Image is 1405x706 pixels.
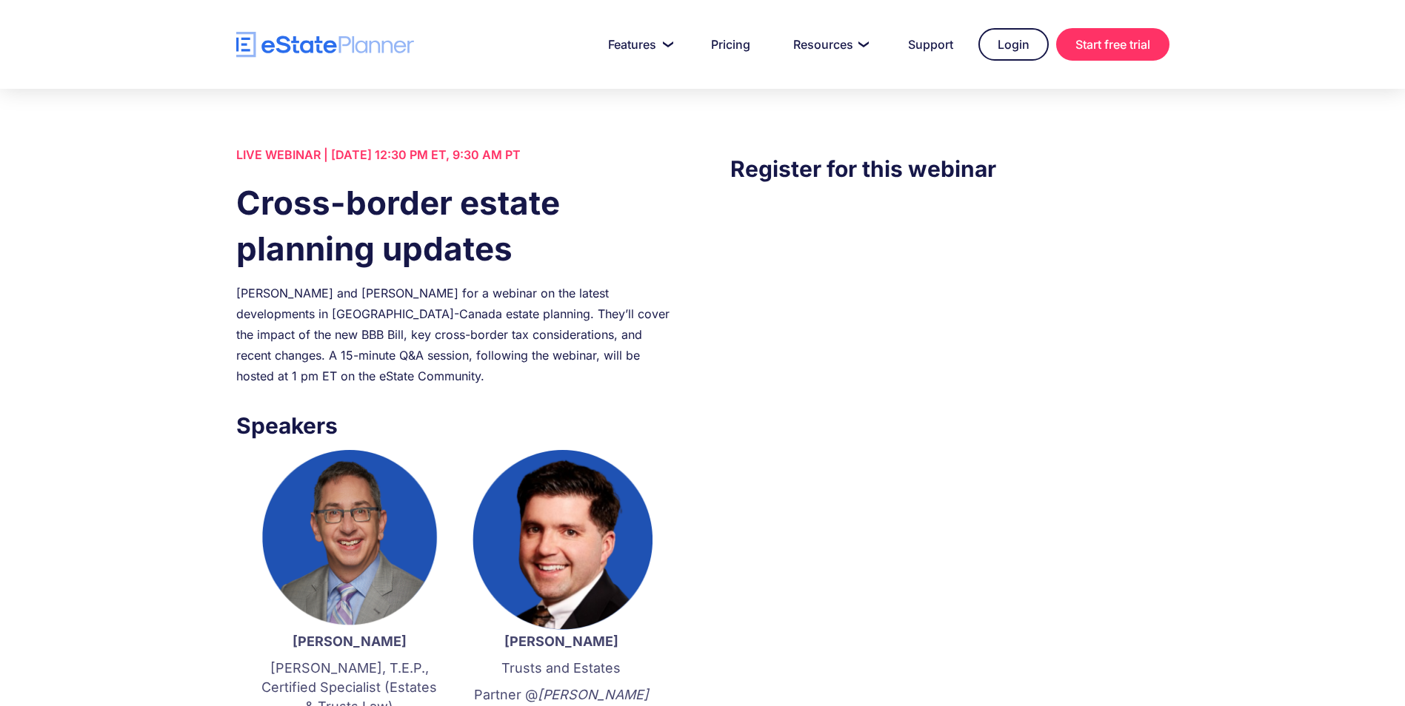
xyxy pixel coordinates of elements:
[504,633,618,649] strong: [PERSON_NAME]
[236,283,675,386] div: [PERSON_NAME] and [PERSON_NAME] for a webinar on the latest developments in [GEOGRAPHIC_DATA]-Can...
[730,152,1169,186] h3: Register for this webinar
[590,30,686,59] a: Features
[890,30,971,59] a: Support
[1056,28,1169,61] a: Start free trial
[236,144,675,165] div: LIVE WEBINAR | [DATE] 12:30 PM ET, 9:30 AM PT
[470,659,653,678] p: Trusts and Estates
[730,215,1169,467] iframe: Form 0
[236,409,675,443] h3: Speakers
[293,633,407,649] strong: [PERSON_NAME]
[693,30,768,59] a: Pricing
[236,180,675,272] h1: Cross-border estate planning updates
[236,32,414,58] a: home
[775,30,883,59] a: Resources
[978,28,1049,61] a: Login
